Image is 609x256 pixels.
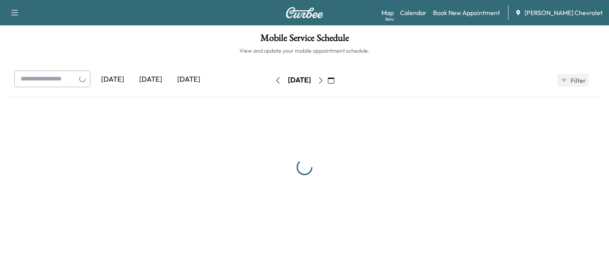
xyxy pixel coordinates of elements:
h1: Mobile Service Schedule [8,33,601,47]
a: MapBeta [381,8,394,17]
span: Filter [571,76,585,85]
button: Filter [557,74,588,87]
div: Beta [385,16,394,22]
div: [DATE] [170,71,208,89]
a: Book New Appointment [433,8,500,17]
a: Calendar [400,8,427,17]
img: Curbee Logo [285,7,324,18]
div: [DATE] [288,75,311,85]
div: [DATE] [94,71,132,89]
div: [DATE] [132,71,170,89]
span: [PERSON_NAME] Chevrolet [525,8,603,17]
h6: View and update your mobile appointment schedule. [8,47,601,55]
